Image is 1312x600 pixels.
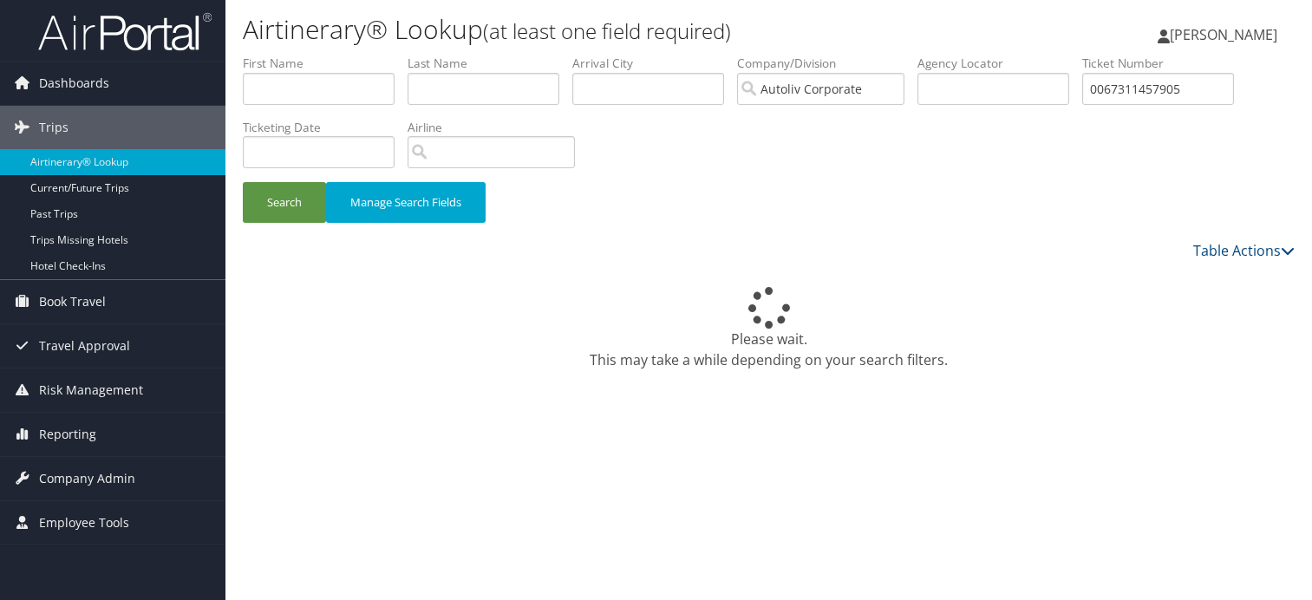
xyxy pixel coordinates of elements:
span: Employee Tools [39,501,129,545]
span: Book Travel [39,280,106,323]
label: Ticketing Date [243,119,408,136]
h1: Airtinerary® Lookup [243,11,944,48]
small: (at least one field required) [483,16,731,45]
span: Reporting [39,413,96,456]
img: airportal-logo.png [38,11,212,52]
button: Manage Search Fields [326,182,486,223]
label: First Name [243,55,408,72]
label: Arrival City [572,55,737,72]
span: Risk Management [39,368,143,412]
a: Table Actions [1193,241,1295,260]
span: Company Admin [39,457,135,500]
label: Ticket Number [1082,55,1247,72]
label: Agency Locator [917,55,1082,72]
button: Search [243,182,326,223]
label: Airline [408,119,588,136]
a: [PERSON_NAME] [1158,9,1295,61]
span: Travel Approval [39,324,130,368]
div: Please wait. This may take a while depending on your search filters. [243,287,1295,370]
span: Dashboards [39,62,109,105]
label: Company/Division [737,55,917,72]
span: [PERSON_NAME] [1170,25,1277,44]
label: Last Name [408,55,572,72]
span: Trips [39,106,69,149]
